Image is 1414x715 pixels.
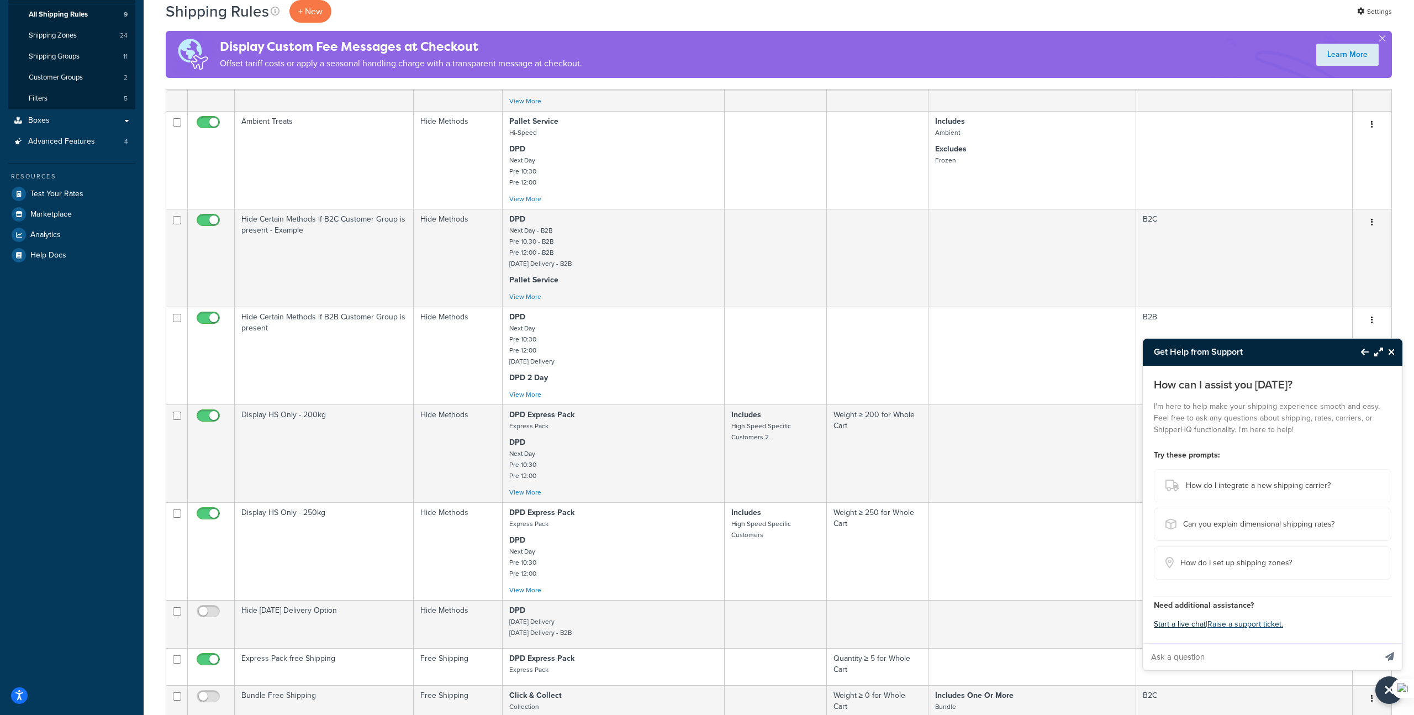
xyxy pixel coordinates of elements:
[28,137,95,146] span: Advanced Features
[1375,676,1403,704] button: Close Resource Center
[827,404,929,502] td: Weight ≥ 200 for Whole Cart
[235,111,414,209] td: Ambient Treats
[509,437,525,448] strong: DPD
[8,67,135,88] li: Customer Groups
[509,409,574,420] strong: DPD Express Pack
[8,25,135,46] li: Shipping Zones
[509,115,558,127] strong: Pallet Service
[414,209,502,307] td: Hide Methods
[509,96,541,106] a: View More
[235,600,414,648] td: Hide [DATE] Delivery Option
[509,323,555,366] small: Next Day Pre 10:30 Pre 12:00 [DATE] Delivery
[1136,502,1353,600] td: B2B
[935,690,1014,701] strong: Includes One Or More
[509,690,562,701] strong: Click & Collect
[1136,404,1353,502] td: B2B
[1183,517,1334,532] span: Can you explain dimensional shipping rates?
[8,25,135,46] a: Shipping Zones 24
[30,210,72,219] span: Marketplace
[935,143,967,155] strong: Excludes
[414,600,502,648] td: Hide Methods
[509,128,537,138] small: Hi-Speed
[1186,478,1331,493] span: How do I integrate a new shipping carrier?
[29,52,80,61] span: Shipping Groups
[509,546,536,579] small: Next Day Pre 10:30 Pre 12:00
[1350,339,1369,365] button: Back to Resource Center
[414,648,502,685] td: Free Shipping
[8,67,135,88] a: Customer Groups 2
[8,88,135,109] li: Filters
[509,390,541,399] a: View More
[1357,4,1392,19] a: Settings
[731,421,791,442] small: High Speed Specific Customers 2...
[509,519,548,529] small: Express Pack
[166,31,220,78] img: duties-banner-06bc72dcb5fe05cb3f9472aba00be2ae8eb53ab6f0d8bb03d382ba314ac3c341.png
[509,507,574,518] strong: DPD Express Pack
[509,155,536,187] small: Next Day Pre 10:30 Pre 12:00
[8,4,135,25] li: All Shipping Rules
[509,487,541,497] a: View More
[1154,600,1391,611] h4: Need additional assistance?
[509,665,548,675] small: Express Pack
[235,404,414,502] td: Display HS Only - 200kg
[414,502,502,600] td: Hide Methods
[123,52,128,61] span: 11
[1154,617,1391,632] p: |
[509,449,536,481] small: Next Day Pre 10:30 Pre 12:00
[509,274,558,286] strong: Pallet Service
[29,94,48,103] span: Filters
[8,132,135,152] a: Advanced Features 4
[414,111,502,209] td: Hide Methods
[120,31,128,40] span: 24
[124,73,128,82] span: 2
[8,111,135,131] a: Boxes
[8,46,135,67] li: Shipping Groups
[509,372,548,383] strong: DPD 2 Day
[509,311,525,323] strong: DPD
[1136,307,1353,404] td: B2B
[1154,508,1391,541] button: Can you explain dimensional shipping rates?
[509,225,572,269] small: Next Day - B2B Pre 10.30 - B2B Pre 12:00 - B2B [DATE] Delivery - B2B
[235,648,414,685] td: Express Pack free Shipping
[8,245,135,265] li: Help Docs
[220,56,582,71] p: Offset tariff costs or apply a seasonal handling charge with a transparent message at checkout.
[8,225,135,245] a: Analytics
[235,502,414,600] td: Display HS Only - 250kg
[827,648,929,685] td: Quantity ≥ 5 for Whole Cart
[1136,209,1353,307] td: B2C
[8,46,135,67] a: Shipping Groups 11
[1154,401,1391,435] p: I'm here to help make your shipping experience smooth and easy. Feel free to ask any questions ab...
[509,617,572,638] small: [DATE] Delivery [DATE] Delivery - B2B
[1207,618,1283,630] a: Raise a support ticket.
[1154,546,1391,580] button: How do I set up shipping zones?
[731,519,791,540] small: High Speed Specific Customers
[235,307,414,404] td: Hide Certain Methods if B2B Customer Group is present
[509,585,541,595] a: View More
[1154,449,1391,461] h4: Try these prompts:
[935,702,956,712] small: Bundle
[8,184,135,204] a: Test Your Rates
[29,10,88,19] span: All Shipping Rules
[124,137,128,146] span: 4
[509,194,541,204] a: View More
[28,116,50,125] span: Boxes
[509,421,548,431] small: Express Pack
[1136,648,1353,685] td: B2C
[8,132,135,152] li: Advanced Features
[509,534,525,546] strong: DPD
[509,702,539,712] small: Collection
[414,307,502,404] td: Hide Methods
[235,209,414,307] td: Hide Certain Methods if B2C Customer Group is present - Example
[30,230,61,240] span: Analytics
[8,204,135,224] a: Marketplace
[731,409,761,420] strong: Includes
[1143,339,1350,365] h3: Get Help from Support
[1316,44,1379,66] a: Learn More
[8,172,135,181] div: Resources
[1154,469,1391,502] button: How do I integrate a new shipping carrier?
[935,115,965,127] strong: Includes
